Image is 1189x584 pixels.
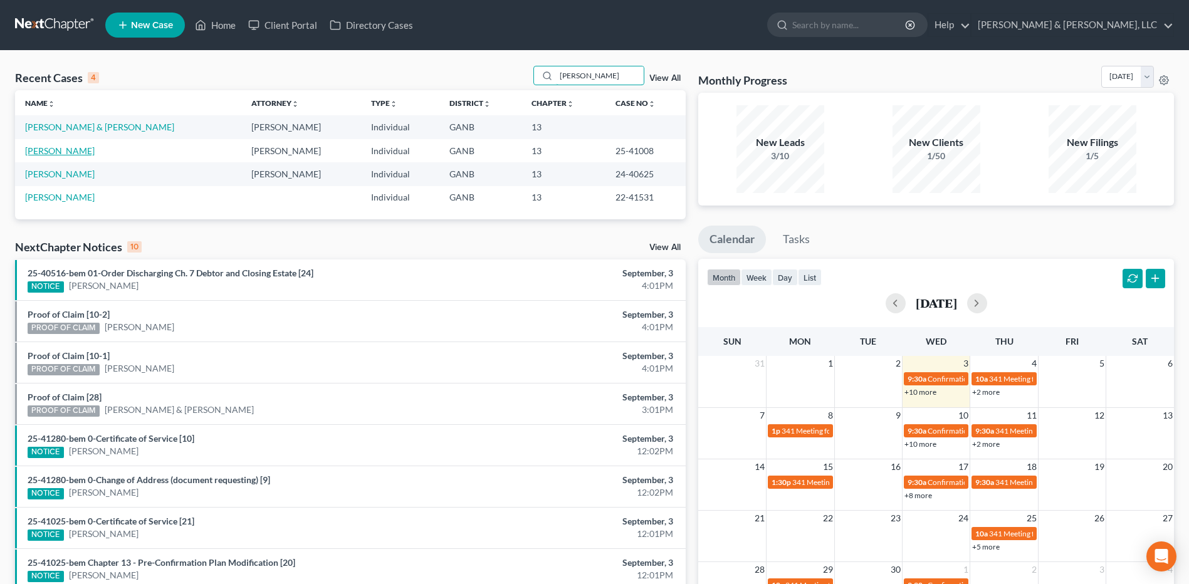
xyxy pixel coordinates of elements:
a: [PERSON_NAME] [25,169,95,179]
span: Sat [1132,336,1148,347]
td: 22-41531 [605,186,686,209]
div: NOTICE [28,488,64,499]
span: 20 [1161,459,1174,474]
a: 25-40516-bem 01-Order Discharging Ch. 7 Debtor and Closing Estate [24] [28,268,313,278]
td: Individual [361,162,440,185]
a: Proof of Claim [28] [28,392,102,402]
td: GANB [439,162,521,185]
span: 9:30a [908,426,926,435]
span: 341 Meeting for [PERSON_NAME] [782,426,894,435]
td: [PERSON_NAME] [241,139,361,162]
div: New Clients [893,135,980,150]
td: GANB [439,115,521,138]
td: [PERSON_NAME] [241,115,361,138]
span: 25 [1025,511,1038,526]
span: 9:30a [908,477,926,487]
div: 12:01PM [466,528,673,540]
div: 3/10 [736,150,824,162]
i: unfold_more [567,100,574,108]
span: 4 [1030,356,1038,371]
span: Confirmation Hearing for [PERSON_NAME] [928,426,1071,435]
div: 12:01PM [466,569,673,581]
a: View All [649,243,681,252]
span: 341 Meeting for [PERSON_NAME] & [PERSON_NAME] [989,374,1168,383]
a: [PERSON_NAME] [69,528,139,540]
a: +5 more [972,542,1000,551]
div: September, 3 [466,350,673,362]
i: unfold_more [648,100,656,108]
td: Individual [361,186,440,209]
a: +10 more [904,387,936,397]
span: Confirmation Hearing for [PERSON_NAME][DATE] [928,477,1095,487]
span: 7 [758,408,766,423]
span: Wed [926,336,946,347]
td: 25-41008 [605,139,686,162]
a: 25-41025-bem 0-Certificate of Service [21] [28,516,194,526]
i: unfold_more [390,100,397,108]
span: Sun [723,336,741,347]
a: +10 more [904,439,936,449]
td: 24-40625 [605,162,686,185]
div: PROOF OF CLAIM [28,405,100,417]
div: NOTICE [28,447,64,458]
span: 3 [1098,562,1106,577]
span: 17 [957,459,970,474]
span: 5 [1098,356,1106,371]
a: Proof of Claim [10-2] [28,309,110,320]
div: 4:01PM [466,321,673,333]
div: September, 3 [466,432,673,445]
button: month [707,269,741,286]
span: 341 Meeting for [PERSON_NAME] [995,426,1108,435]
div: New Filings [1049,135,1136,150]
td: 13 [521,186,605,209]
td: Individual [361,139,440,162]
a: Help [928,14,970,36]
a: Directory Cases [323,14,419,36]
span: 341 Meeting for [PERSON_NAME] [989,529,1102,538]
span: 26 [1093,511,1106,526]
a: [PERSON_NAME] [69,279,139,292]
div: September, 3 [466,556,673,569]
a: [PERSON_NAME] [69,569,139,581]
a: [PERSON_NAME] [69,486,139,499]
span: 341 Meeting for [PERSON_NAME] [792,477,905,487]
a: [PERSON_NAME] [69,445,139,457]
span: 2 [894,356,902,371]
span: 28 [753,562,766,577]
span: 29 [822,562,834,577]
h3: Monthly Progress [698,73,787,88]
span: Fri [1066,336,1079,347]
span: 22 [822,511,834,526]
a: Nameunfold_more [25,98,55,108]
span: 13 [1161,408,1174,423]
a: Client Portal [242,14,323,36]
span: 3 [962,356,970,371]
a: 25-41280-bem 0-Certificate of Service [10] [28,433,194,444]
div: NOTICE [28,571,64,582]
div: September, 3 [466,267,673,279]
div: NOTICE [28,281,64,293]
button: list [798,269,822,286]
div: PROOF OF CLAIM [28,323,100,334]
span: 16 [889,459,902,474]
a: [PERSON_NAME] & [PERSON_NAME] [105,404,254,416]
span: 27 [1161,511,1174,526]
button: week [741,269,772,286]
span: 24 [957,511,970,526]
span: 6 [1166,356,1174,371]
div: Open Intercom Messenger [1146,541,1176,571]
a: Chapterunfold_more [532,98,574,108]
a: 25-41025-bem Chapter 13 - Pre-Confirmation Plan Modification [20] [28,557,295,568]
span: 31 [753,356,766,371]
a: [PERSON_NAME] [25,192,95,202]
a: Tasks [772,226,821,253]
a: [PERSON_NAME] [25,145,95,156]
div: 4:01PM [466,362,673,375]
span: Tue [860,336,876,347]
div: NOTICE [28,529,64,541]
a: Attorneyunfold_more [251,98,299,108]
span: 14 [753,459,766,474]
h2: [DATE] [916,296,957,310]
div: NextChapter Notices [15,239,142,254]
a: Calendar [698,226,766,253]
